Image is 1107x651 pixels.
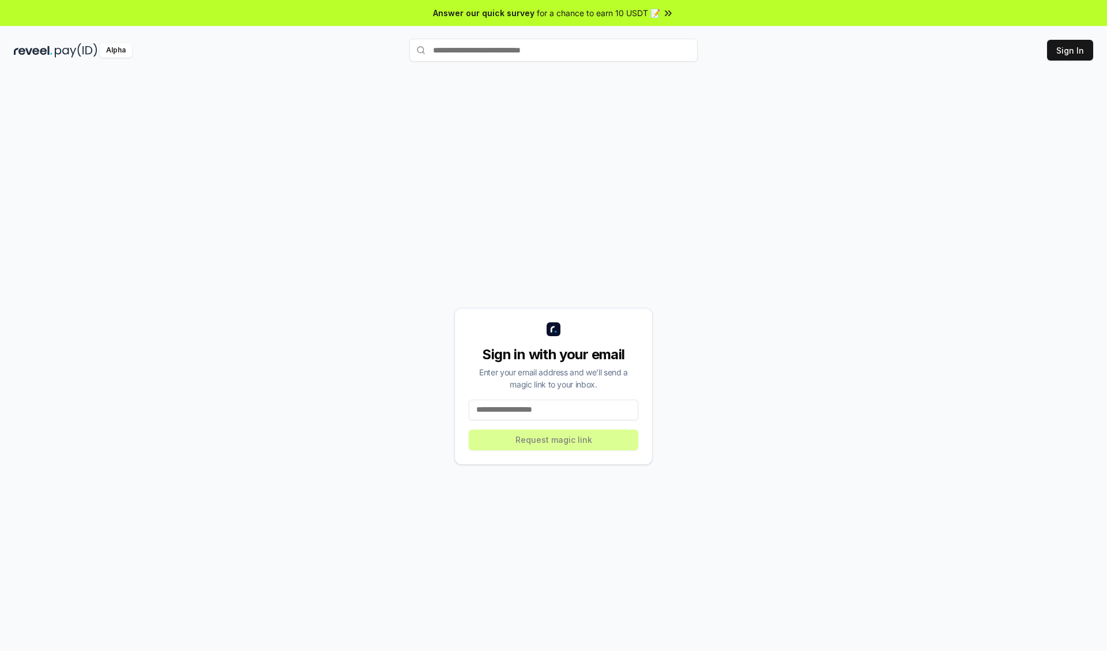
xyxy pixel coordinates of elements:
span: for a chance to earn 10 USDT 📝 [537,7,660,19]
button: Sign In [1047,40,1093,61]
div: Alpha [100,43,132,58]
div: Enter your email address and we’ll send a magic link to your inbox. [469,366,638,390]
span: Answer our quick survey [433,7,534,19]
img: logo_small [547,322,560,336]
div: Sign in with your email [469,345,638,364]
img: reveel_dark [14,43,52,58]
img: pay_id [55,43,97,58]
